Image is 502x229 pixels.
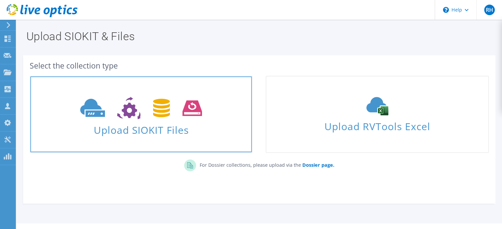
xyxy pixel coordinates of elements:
p: For Dossier collections, please upload via the [196,159,334,169]
h1: Upload SIOKIT & Files [26,31,489,42]
svg: \n [443,7,449,13]
a: Dossier page. [301,162,334,168]
b: Dossier page. [302,162,334,168]
a: Upload SIOKIT Files [30,76,252,153]
div: Select the collection type [30,62,489,69]
span: Upload RVTools Excel [266,118,488,132]
a: Upload RVTools Excel [266,76,488,153]
span: Upload SIOKIT Files [30,121,252,135]
span: RH [484,5,495,15]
